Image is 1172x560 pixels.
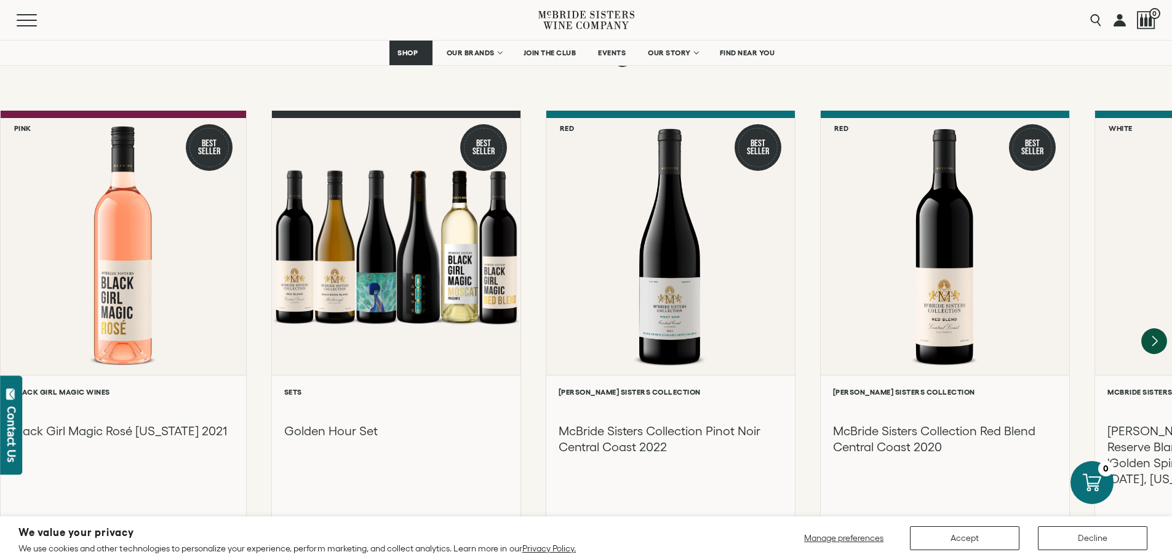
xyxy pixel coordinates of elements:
[14,124,31,132] h6: Pink
[524,49,576,57] span: JOIN THE CLUB
[18,527,576,538] h2: We value your privacy
[522,543,576,553] a: Privacy Policy.
[598,49,626,57] span: EVENTS
[640,41,706,65] a: OUR STORY
[1141,328,1167,354] button: Next
[271,111,521,549] a: Best Seller Golden Hour Set Sets Golden Hour Set Add to cart $180
[797,526,891,550] button: Manage preferences
[559,388,783,396] h6: [PERSON_NAME] Sisters Collection
[820,111,1070,549] a: Red Best Seller McBride Sisters Collection Red Blend Central Coast [PERSON_NAME] Sisters Collecti...
[1149,8,1160,19] span: 0
[712,41,783,65] a: FIND NEAR YOU
[439,41,509,65] a: OUR BRANDS
[18,543,576,554] p: We use cookies and other technologies to personalize your experience, perform marketing, and coll...
[648,49,691,57] span: OUR STORY
[397,49,418,57] span: SHOP
[720,49,775,57] span: FIND NEAR YOU
[833,423,1057,455] h3: McBride Sisters Collection Red Blend Central Coast 2020
[590,41,634,65] a: EVENTS
[560,124,575,132] h6: Red
[804,533,883,543] span: Manage preferences
[284,388,508,396] h6: Sets
[17,14,61,26] button: Mobile Menu Trigger
[389,41,433,65] a: SHOP
[910,526,1019,550] button: Accept
[1038,526,1147,550] button: Decline
[13,423,234,439] h3: Black Girl Magic Rosé [US_STATE] 2021
[833,388,1057,396] h6: [PERSON_NAME] Sisters Collection
[834,124,849,132] h6: Red
[559,423,783,455] h3: McBride Sisters Collection Pinot Noir Central Coast 2022
[6,406,18,462] div: Contact Us
[546,111,795,549] a: Red Best Seller McBride Sisters Collection Central Coast Pinot Noir [PERSON_NAME] Sisters Collect...
[1109,124,1133,132] h6: White
[516,41,584,65] a: JOIN THE CLUB
[1098,461,1114,476] div: 0
[284,423,508,439] h3: Golden Hour Set
[13,388,234,396] h6: Black Girl Magic Wines
[447,49,495,57] span: OUR BRANDS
